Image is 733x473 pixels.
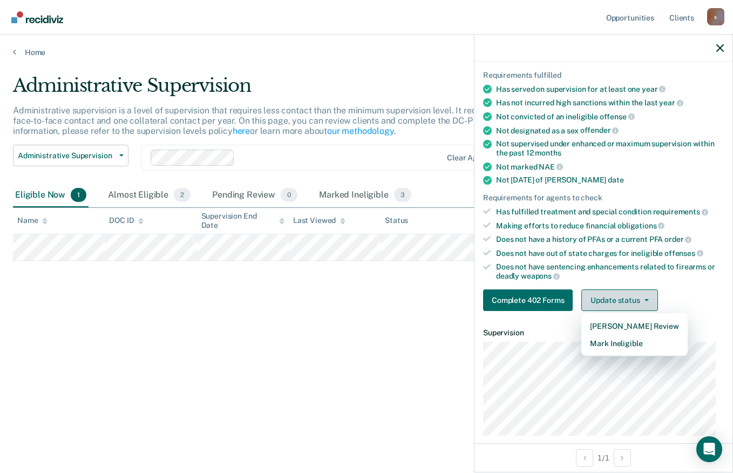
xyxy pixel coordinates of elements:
[483,71,724,80] div: Requirements fulfilled
[327,126,394,136] a: our methodology
[608,175,623,184] span: date
[642,85,666,93] span: year
[496,139,724,158] div: Not supervised under enhanced or maximum supervision within the past 12
[496,234,724,244] div: Does not have a history of PFAs or a current PFA order
[496,175,724,185] div: Not [DATE] of [PERSON_NAME]
[614,449,631,467] button: Next Opportunity
[659,98,683,107] span: year
[496,162,724,172] div: Not marked
[496,112,724,121] div: Not convicted of an ineligible
[106,184,193,207] div: Almost Eligible
[71,188,86,202] span: 1
[581,289,657,311] button: Update status
[707,8,724,25] button: Profile dropdown button
[17,216,47,225] div: Name
[317,184,413,207] div: Marked Ineligible
[483,193,724,202] div: Requirements for agents to check
[483,289,573,311] button: Complete 402 Forms
[281,188,297,202] span: 0
[385,216,408,225] div: Status
[483,289,577,311] a: Navigate to form link
[521,272,560,280] span: weapons
[210,184,300,207] div: Pending Review
[174,188,191,202] span: 2
[201,212,284,230] div: Supervision End Date
[293,216,345,225] div: Last Viewed
[11,11,63,23] img: Recidiviz
[447,153,493,163] div: Clear agents
[653,207,708,216] span: requirements
[496,221,724,231] div: Making efforts to reduce financial
[581,317,687,335] button: [PERSON_NAME] Review
[581,335,687,352] button: Mark Ineligible
[576,449,593,467] button: Previous Opportunity
[496,98,724,107] div: Has not incurred high sanctions within the last
[18,151,115,160] span: Administrative Supervision
[109,216,144,225] div: DOC ID
[496,248,724,258] div: Does not have out of state charges for ineligible
[13,105,551,136] p: Administrative supervision is a level of supervision that requires less contact than the minimum ...
[664,249,703,258] span: offenses
[496,126,724,136] div: Not designated as a sex
[707,8,724,25] div: s
[496,262,724,281] div: Does not have sentencing enhancements related to firearms or deadly
[600,112,635,121] span: offense
[696,436,722,462] div: Open Intercom Messenger
[496,84,724,94] div: Has served on supervision for at least one
[13,48,720,57] a: Home
[580,126,619,134] span: offender
[13,184,89,207] div: Eligible Now
[474,443,732,472] div: 1 / 1
[539,163,562,171] span: NAE
[233,126,250,136] a: here
[13,75,563,105] div: Administrative Supervision
[483,328,724,337] dt: Supervision
[496,207,724,217] div: Has fulfilled treatment and special condition
[617,221,664,230] span: obligations
[394,188,411,202] span: 3
[535,148,561,157] span: months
